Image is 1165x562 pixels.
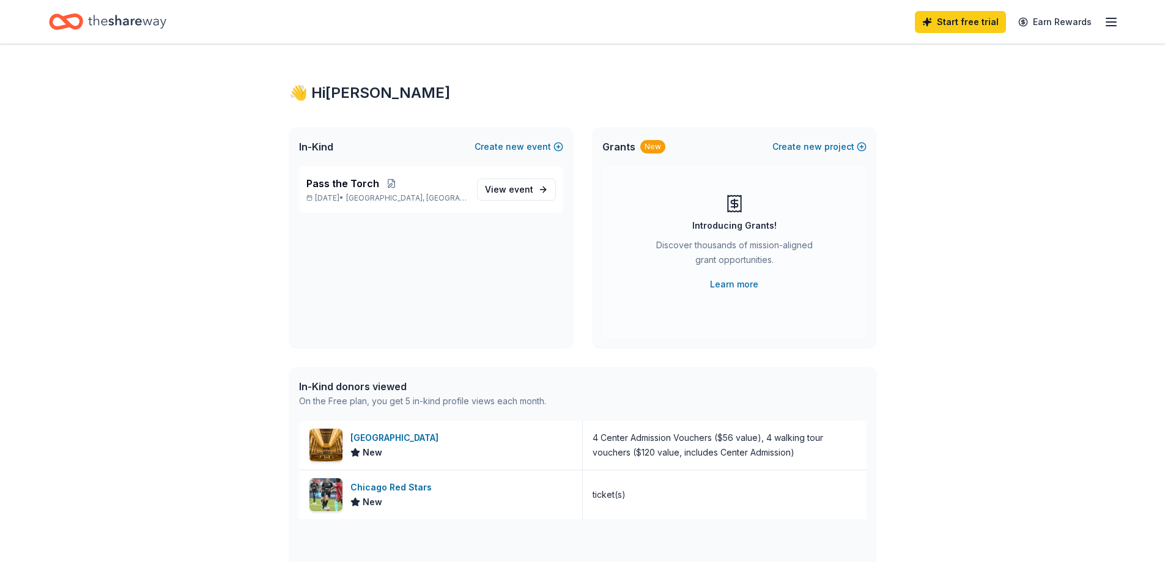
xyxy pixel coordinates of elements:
[363,495,382,509] span: New
[593,431,857,460] div: 4 Center Admission Vouchers ($56 value), 4 walking tour vouchers ($120 value, includes Center Adm...
[509,184,533,194] span: event
[299,379,546,394] div: In-Kind donors viewed
[485,182,533,197] span: View
[350,431,443,445] div: [GEOGRAPHIC_DATA]
[309,478,342,511] img: Image for Chicago Red Stars
[602,139,635,154] span: Grants
[363,445,382,460] span: New
[640,140,665,153] div: New
[299,139,333,154] span: In-Kind
[710,277,758,292] a: Learn more
[289,83,876,103] div: 👋 Hi [PERSON_NAME]
[306,176,379,191] span: Pass the Torch
[506,139,524,154] span: new
[593,487,626,502] div: ticket(s)
[299,394,546,409] div: On the Free plan, you get 5 in-kind profile views each month.
[804,139,822,154] span: new
[309,429,342,462] img: Image for Chicago Architecture Center
[49,7,166,36] a: Home
[692,218,777,233] div: Introducing Grants!
[915,11,1006,33] a: Start free trial
[477,179,556,201] a: View event
[475,139,563,154] button: Createnewevent
[1011,11,1099,33] a: Earn Rewards
[772,139,867,154] button: Createnewproject
[651,238,818,272] div: Discover thousands of mission-aligned grant opportunities.
[306,193,467,203] p: [DATE] •
[350,480,437,495] div: Chicago Red Stars
[346,193,467,203] span: [GEOGRAPHIC_DATA], [GEOGRAPHIC_DATA]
